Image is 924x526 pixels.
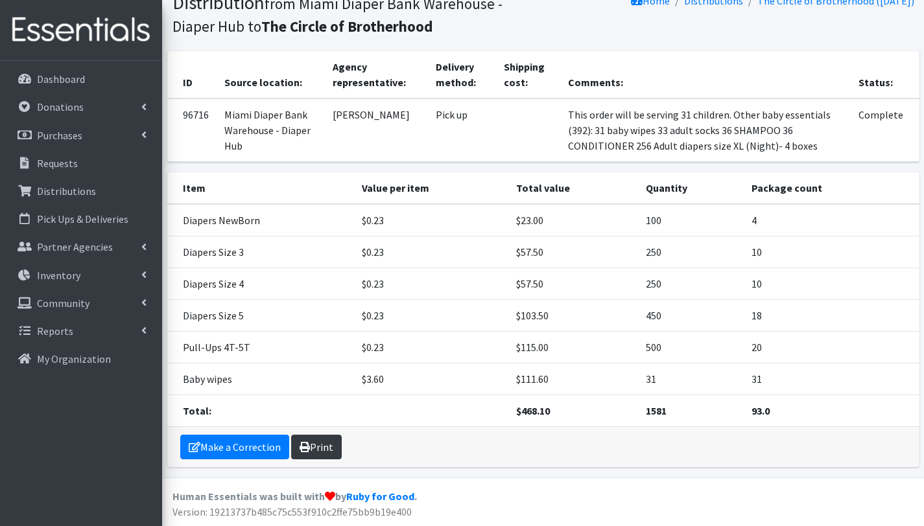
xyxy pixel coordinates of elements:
a: My Organization [5,346,157,372]
td: 500 [638,332,744,363]
strong: 93.0 [752,404,770,417]
strong: 1581 [646,404,667,417]
p: Inventory [37,269,80,282]
td: 31 [638,363,744,395]
th: Total value [508,172,637,204]
td: 96716 [167,98,217,162]
td: 250 [638,236,744,268]
img: HumanEssentials [5,8,157,52]
td: Complete [851,98,919,162]
strong: $468.10 [516,404,550,417]
a: Ruby for Good [346,490,414,503]
td: 20 [744,332,919,363]
span: Version: 19213737b485c75c553f910c2ffe75bb9b19e400 [172,505,412,518]
td: $57.50 [508,236,637,268]
td: $57.50 [508,268,637,300]
td: 18 [744,300,919,332]
td: Diapers NewBorn [167,204,355,236]
a: Make a Correction [180,435,289,459]
th: Source location: [217,51,326,98]
td: $0.23 [354,300,508,332]
td: $115.00 [508,332,637,363]
td: This order will be serving 31 children. Other baby essentials (392): 31 baby wipes 33 adult socks... [560,98,851,162]
a: Distributions [5,178,157,204]
td: $0.23 [354,236,508,268]
td: $103.50 [508,300,637,332]
strong: Human Essentials was built with by . [172,490,417,503]
td: Pull-Ups 4T-5T [167,332,355,363]
a: Community [5,290,157,316]
td: [PERSON_NAME] [325,98,427,162]
td: 100 [638,204,744,236]
td: Diapers Size 3 [167,236,355,268]
td: 10 [744,236,919,268]
th: Agency representative: [325,51,427,98]
td: 450 [638,300,744,332]
a: Donations [5,94,157,120]
p: Distributions [37,185,96,198]
th: ID [167,51,217,98]
a: Print [291,435,342,459]
td: $0.23 [354,332,508,363]
a: Partner Agencies [5,234,157,260]
p: Requests [37,157,78,170]
td: Diapers Size 4 [167,268,355,300]
p: My Organization [37,352,111,365]
a: Pick Ups & Deliveries [5,206,157,232]
td: $23.00 [508,204,637,236]
p: Donations [37,100,84,113]
a: Reports [5,318,157,344]
b: The Circle of Brotherhood [261,17,433,36]
p: Purchases [37,129,82,142]
td: Baby wipes [167,363,355,395]
th: Comments: [560,51,851,98]
td: $3.60 [354,363,508,395]
th: Quantity [638,172,744,204]
td: Pick up [428,98,496,162]
td: 31 [744,363,919,395]
a: Requests [5,150,157,176]
a: Dashboard [5,66,157,92]
th: Status: [851,51,919,98]
td: $0.23 [354,268,508,300]
a: Inventory [5,262,157,288]
p: Pick Ups & Deliveries [37,212,128,225]
th: Package count [744,172,919,204]
th: Item [167,172,355,204]
td: $0.23 [354,204,508,236]
td: Diapers Size 5 [167,300,355,332]
td: Miami Diaper Bank Warehouse - Diaper Hub [217,98,326,162]
p: Partner Agencies [37,240,113,253]
td: 4 [744,204,919,236]
th: Shipping cost: [496,51,560,98]
p: Reports [37,325,73,337]
td: 10 [744,268,919,300]
p: Community [37,297,89,310]
a: Purchases [5,122,157,148]
td: 250 [638,268,744,300]
strong: Total: [183,404,211,417]
th: Delivery method: [428,51,496,98]
th: Value per item [354,172,508,204]
p: Dashboard [37,73,85,86]
td: $111.60 [508,363,637,395]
